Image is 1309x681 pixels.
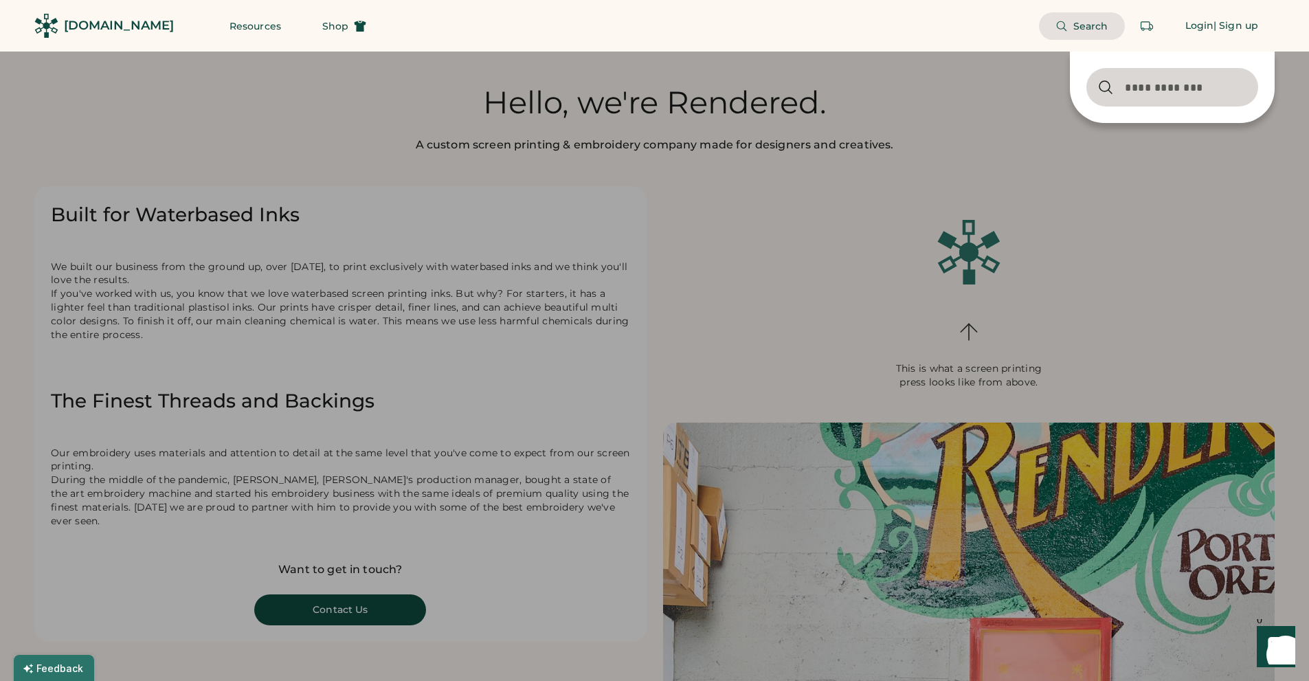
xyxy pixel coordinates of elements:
button: Retrieve an order [1133,12,1161,40]
div: | Sign up [1213,19,1258,33]
span: Shop [322,21,348,31]
span: Search [1073,21,1108,31]
button: Search [1039,12,1125,40]
img: Rendered Logo - Screens [34,14,58,38]
div: [DOMAIN_NAME] [64,17,174,34]
button: Shop [306,12,383,40]
div: Login [1185,19,1214,33]
iframe: Front Chat [1244,619,1303,678]
button: Resources [213,12,298,40]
